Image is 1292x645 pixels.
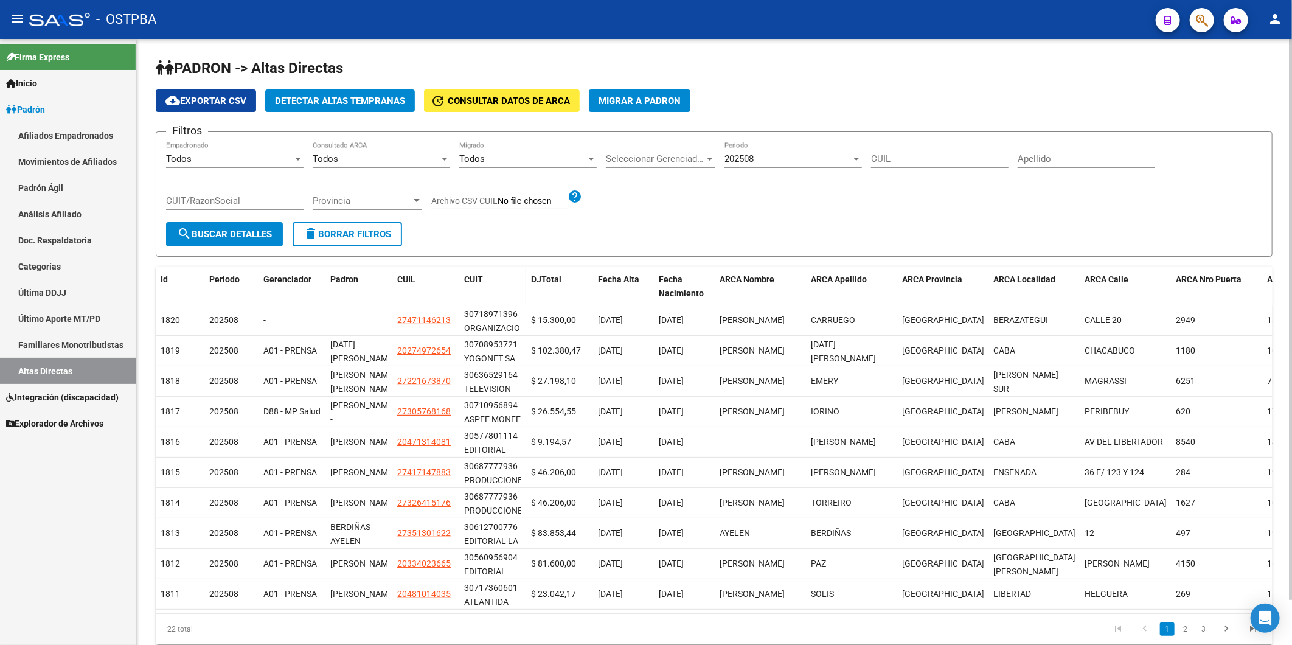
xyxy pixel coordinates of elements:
mat-icon: cloud_download [165,93,180,108]
span: [DATE] [598,376,623,386]
span: [DATE] [659,437,684,447]
span: 1818 [161,376,180,386]
a: go to next page [1215,622,1238,636]
span: 6251 [1176,376,1195,386]
input: Archivo CSV CUIL [498,196,568,207]
span: 1716 [1267,589,1287,599]
span: 284 [1176,467,1190,477]
span: 36 E/ 123 Y 124 [1085,467,1144,477]
span: [DATE] [659,376,684,386]
span: Migrar a Padron [599,96,681,106]
span: Periodo [209,274,240,284]
span: Padrón [6,103,45,116]
button: Detectar Altas Tempranas [265,89,415,112]
span: 27221673870 [397,376,451,386]
div: $ 27.198,10 [531,374,588,388]
span: MAGRASSI [1085,376,1127,386]
datatable-header-cell: ARCA Nro Puerta [1171,267,1262,307]
span: BUENOS AIRES [902,528,984,538]
li: page 3 [1195,619,1213,640]
span: AYELEN [720,528,750,538]
div: EDITORIAL PERFIL SOCIEDAD ANONIMA [464,551,521,576]
h3: Filtros [166,122,208,139]
div: PRODUCCIONES PUBLIEXPRESS SA [464,459,521,485]
span: BUENOS AIRES [902,589,984,599]
span: 27471146213 [397,315,451,325]
span: 1820 [161,315,180,325]
span: 620 [1176,406,1190,416]
div: 30612700776 [464,520,518,534]
span: PERIBEBUY [1085,406,1129,416]
a: go to previous page [1133,622,1156,636]
span: [PERSON_NAME] [330,437,395,447]
span: VALERIA MIRIAM [720,406,785,416]
button: Borrar Filtros [293,222,402,246]
span: 1180 [1176,346,1195,355]
datatable-header-cell: ARCA Nombre [715,267,806,307]
span: 1819 [161,346,180,355]
span: Inicio [6,77,37,90]
span: MICAELA CELESTE [720,467,785,477]
span: D88 - MP Salud [263,406,321,416]
div: $ 9.194,57 [531,435,588,449]
div: $ 46.206,00 [531,496,588,510]
span: 20481014035 [397,589,451,599]
span: MAR DEL PLATA SUR [993,370,1058,394]
span: [DATE] [659,346,684,355]
span: TORREIRO [811,498,852,507]
span: BUENOS AIRES [902,315,984,325]
div: 30577801114 [464,429,518,443]
span: 27305768168 [397,406,451,416]
span: A01 - PRENSA [263,467,317,477]
datatable-header-cell: CUIT [459,267,526,307]
div: 30636529164 [464,368,518,382]
span: A01 - PRENSA [263,376,317,386]
span: Integración (discapacidad) [6,391,119,404]
span: - OSTPBA [96,6,156,33]
mat-icon: update [431,94,445,108]
span: 1627 [1176,498,1195,507]
span: Provincia [313,195,411,206]
div: 30718971396 [464,307,518,321]
div: 30710956894 [464,399,518,413]
span: 1811 [161,589,180,599]
span: Id [161,274,168,284]
span: 1752 [1267,406,1287,416]
span: 202508 [209,498,238,507]
span: LIBERTAD [993,589,1031,599]
datatable-header-cell: DJTotal [526,267,593,307]
span: [DATE] [659,315,684,325]
div: $ 102.380,47 [531,344,588,358]
span: 20274972654 [397,346,451,355]
button: Buscar Detalles [166,222,283,246]
span: [DATE] [659,589,684,599]
span: [PERSON_NAME] - [330,400,395,424]
span: [DATE] [598,467,623,477]
span: A01 - PRENSA [263,559,317,568]
span: PADRON -> Altas Directas [156,60,343,77]
li: page 1 [1158,619,1176,640]
span: 27417147883 [397,467,451,477]
mat-icon: delete [304,226,318,241]
span: 1069 [1267,346,1287,355]
span: 497 [1176,528,1190,538]
span: ENSENADA [993,467,1037,477]
span: KAREN ANA [720,376,785,386]
span: 202508 [209,437,238,447]
span: ARCA Calle [1085,274,1128,284]
span: MARIEL CRISTINA [720,498,785,507]
span: 1813 [161,528,180,538]
span: CABA [993,437,1015,447]
span: [DATE] [659,559,684,568]
div: TELEVISION FEDERAL S A [464,368,521,394]
span: 1062 [1267,498,1287,507]
span: 1817 [161,406,180,416]
span: 202508 [724,153,754,164]
span: 202508 [209,467,238,477]
span: AV DEL LIBERTADOR [1085,437,1163,447]
div: $ 26.554,55 [531,405,588,419]
span: 1603 [1267,559,1287,568]
span: 1900 [1267,528,1287,538]
span: BERAZATEGUI [993,315,1048,325]
span: 27351301622 [397,528,451,538]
